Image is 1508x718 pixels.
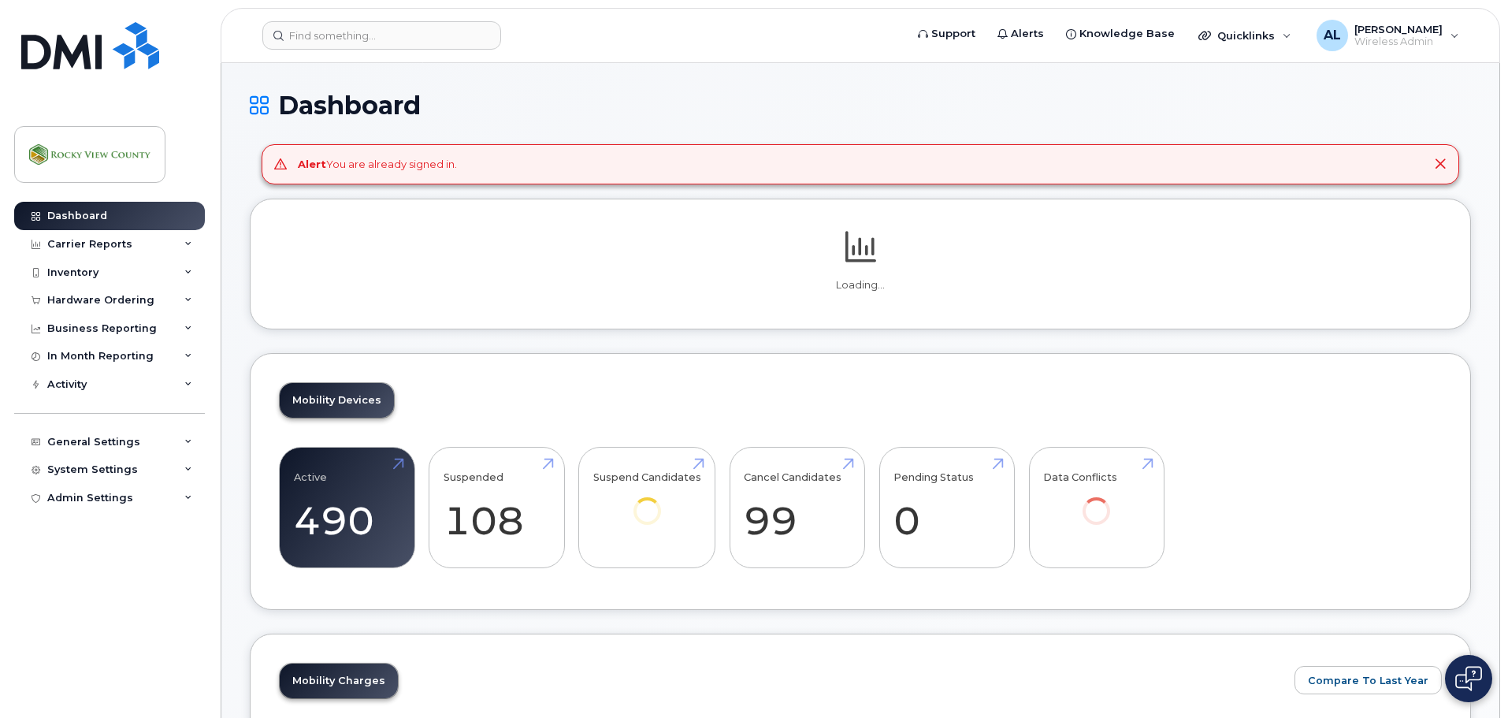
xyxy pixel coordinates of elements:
a: Pending Status 0 [893,456,1000,560]
div: You are already signed in. [298,157,457,172]
h1: Dashboard [250,91,1471,119]
a: Mobility Charges [280,664,398,698]
a: Suspended 108 [444,456,550,560]
a: Mobility Devices [280,383,394,418]
a: Cancel Candidates 99 [744,456,850,560]
img: Open chat [1455,666,1482,691]
p: Loading... [279,278,1442,292]
span: Compare To Last Year [1308,673,1428,688]
button: Compare To Last Year [1294,666,1442,694]
a: Data Conflicts [1043,456,1150,546]
a: Suspend Candidates [593,456,701,546]
a: Active 490 [294,456,400,560]
strong: Alert [298,158,326,170]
